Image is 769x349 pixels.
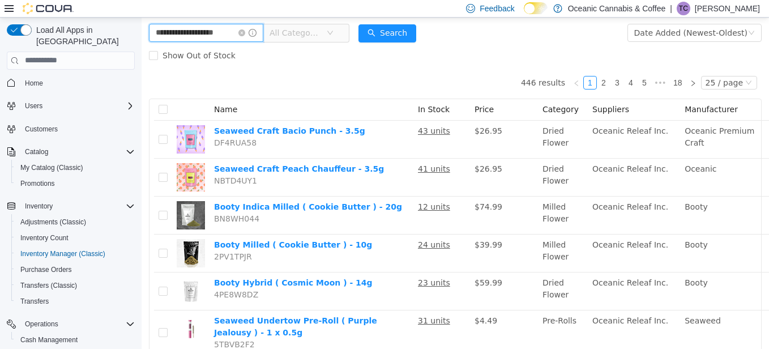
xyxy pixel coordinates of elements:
span: Inventory Count [20,233,69,242]
input: Dark Mode [524,2,548,14]
span: TC [679,2,688,15]
i: icon: left [432,62,438,69]
i: icon: info-circle [107,11,115,19]
a: 1 [442,59,455,71]
span: Booty [543,261,566,270]
span: Show Out of Stock [16,33,99,42]
span: $4.49 [333,299,356,308]
span: Feedback [480,3,514,14]
span: Oceanic Releaf Inc. [451,147,527,156]
li: 18 [528,58,545,72]
a: Adjustments (Classic) [16,215,91,229]
span: Promotions [20,179,55,188]
span: $26.95 [333,147,361,156]
u: 12 units [276,185,309,194]
span: Home [20,76,135,90]
span: Home [25,79,43,88]
a: 4 [483,59,495,71]
span: Booty [543,185,566,194]
span: Adjustments (Classic) [16,215,135,229]
a: Inventory Count [16,231,73,245]
a: 2 [456,59,468,71]
li: 1 [442,58,455,72]
a: Inventory Manager (Classic) [16,247,110,261]
button: Transfers [11,293,139,309]
span: Oceanic Releaf Inc. [451,299,527,308]
span: NBTD4UY1 [72,159,116,168]
img: Booty Milled ( Cookie Butter ) - 10g hero shot [35,222,63,250]
span: Catalog [25,147,48,156]
span: Oceanic Releaf Inc. [451,185,527,194]
img: Booty Hybrid ( Cosmic Moon ) - 14g hero shot [35,259,63,288]
span: Transfers [20,297,49,306]
p: | [670,2,672,15]
span: DF4RUA58 [72,121,115,130]
td: Pre-Rolls [396,293,446,338]
span: Dark Mode [524,14,524,15]
button: Promotions [11,176,139,191]
button: Inventory [2,198,139,214]
button: Purchase Orders [11,262,139,278]
img: Booty Indica Milled ( Cookie Butter ) - 20g hero shot [35,184,63,212]
span: Users [25,101,42,110]
button: Users [2,98,139,114]
span: Customers [25,125,58,134]
span: ••• [510,58,528,72]
span: Operations [20,317,135,331]
a: Transfers (Classic) [16,279,82,292]
button: Home [2,75,139,91]
span: Inventory Count [16,231,135,245]
td: Milled Flower [396,179,446,217]
a: Seaweed Craft Bacio Punch - 3.5g [72,109,224,118]
a: 5 [497,59,509,71]
li: 3 [469,58,482,72]
button: Customers [2,121,139,137]
span: Booty [543,223,566,232]
li: Next Page [545,58,558,72]
i: icon: down [604,62,610,70]
div: Date Added (Newest-Oldest) [493,7,606,24]
a: Home [20,76,48,90]
span: My Catalog (Classic) [16,161,135,174]
span: $26.95 [333,109,361,118]
li: 446 results [379,58,424,72]
span: Cash Management [20,335,78,344]
button: Transfers (Classic) [11,278,139,293]
img: Seaweed Undertow Pre-Roll ( Purple Jealousy ) - 1 x 0.5g hero shot [35,297,63,326]
button: Inventory Manager (Classic) [11,246,139,262]
button: Inventory Count [11,230,139,246]
button: icon: searchSearch [217,7,275,25]
li: Previous Page [428,58,442,72]
span: Manufacturer [543,87,596,96]
span: Transfers [16,295,135,308]
div: 25 / page [564,59,601,71]
span: Oceanic Releaf Inc. [451,223,527,232]
span: Catalog [20,145,135,159]
img: Cova [23,3,74,14]
a: Cash Management [16,333,82,347]
button: Inventory [20,199,57,213]
span: $39.99 [333,223,361,232]
button: Operations [2,316,139,332]
button: Catalog [2,144,139,160]
span: Transfers (Classic) [20,281,77,290]
span: Oceanic Releaf Inc. [451,261,527,270]
span: Customers [20,122,135,136]
span: Name [72,87,96,96]
span: Promotions [16,177,135,190]
span: Suppliers [451,87,488,96]
button: Catalog [20,145,53,159]
li: 5 [496,58,510,72]
a: My Catalog (Classic) [16,161,88,174]
td: Dried Flower [396,103,446,141]
u: 43 units [276,109,309,118]
li: 2 [455,58,469,72]
li: Next 5 Pages [510,58,528,72]
a: 18 [528,59,544,71]
span: 5TBVB2F2 [72,322,113,331]
a: Booty Hybrid ( Cosmic Moon ) - 14g [72,261,231,270]
span: Price [333,87,352,96]
span: Oceanic [543,147,575,156]
button: My Catalog (Classic) [11,160,139,176]
p: [PERSON_NAME] [695,2,760,15]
